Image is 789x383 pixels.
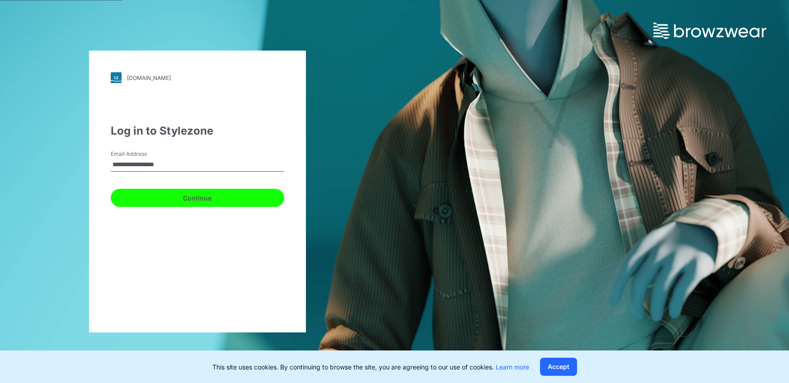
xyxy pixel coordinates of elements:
img: svg+xml;base64,PHN2ZyB3aWR0aD0iMjgiIGhlaWdodD0iMjgiIHZpZXdCb3g9IjAgMCAyOCAyOCIgZmlsbD0ibm9uZSIgeG... [111,72,122,83]
p: This site uses cookies. By continuing to browse the site, you are agreeing to our use of cookies. [212,362,529,372]
img: browzwear-logo.73288ffb.svg [653,23,766,39]
button: Accept [540,358,577,376]
button: Continue [111,189,284,207]
div: [DOMAIN_NAME] [127,75,171,81]
a: [DOMAIN_NAME] [111,72,284,83]
div: Log in to Stylezone [111,123,284,139]
a: Learn more [496,363,529,371]
label: Email Address [111,150,174,158]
